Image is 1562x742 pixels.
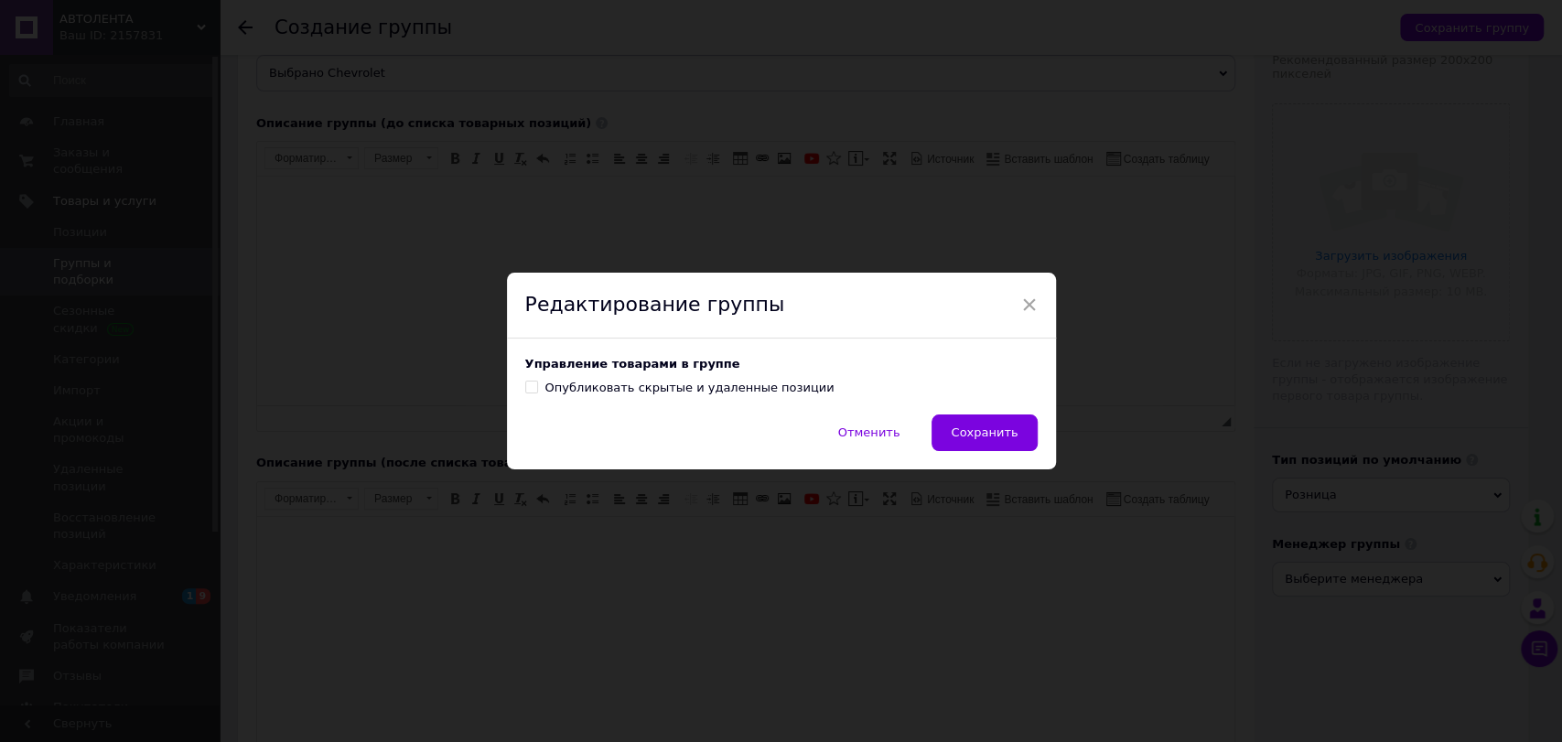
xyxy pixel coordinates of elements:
[838,425,900,439] span: Отменить
[819,414,920,451] button: Отменить
[932,414,1037,451] button: Сохранить
[525,357,1038,371] div: Управление товарами в группе
[18,18,959,38] body: Визуальный текстовый редактор, 93F8CFC4-D8F8-426A-B474-BD61F8FC04A1
[1021,289,1038,320] span: ×
[18,18,959,38] body: Визуальный текстовый редактор, 7A12FD8A-B9A3-4FD8-AC56-1456DAC1D157
[507,273,1056,339] div: Редактирование группы
[545,380,835,396] div: Опубликовать скрытые и удаленные позиции
[951,425,1018,439] span: Сохранить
